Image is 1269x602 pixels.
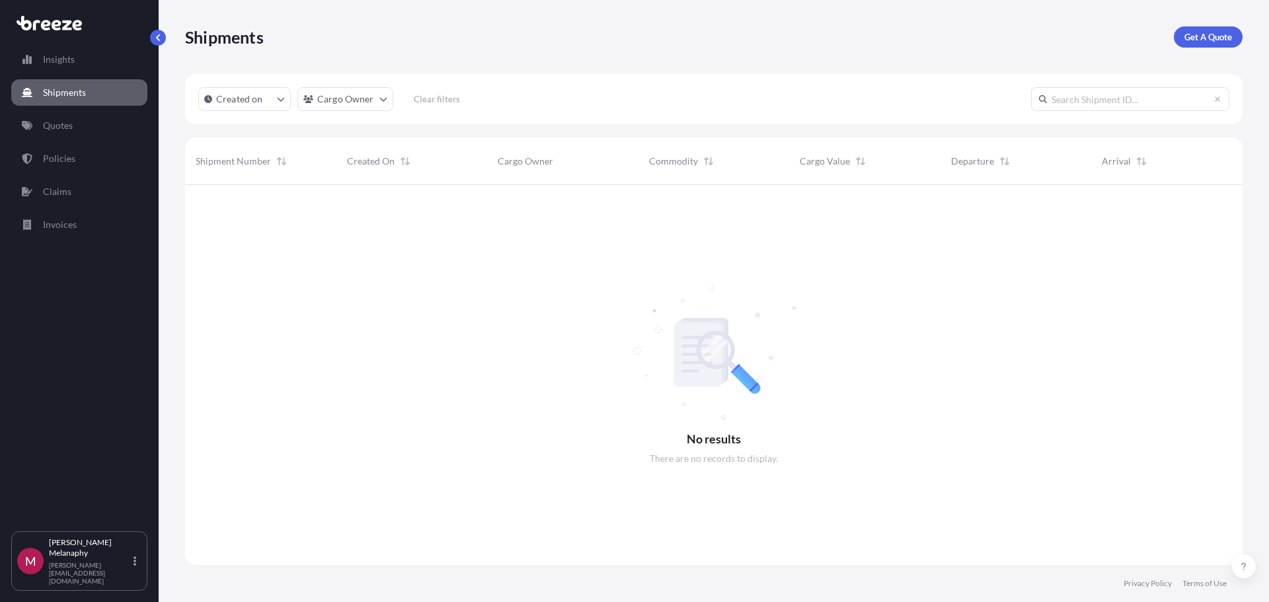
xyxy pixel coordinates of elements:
p: Created on [216,93,263,106]
p: Claims [43,185,71,198]
button: Clear filters [400,89,474,110]
button: Sort [701,153,716,169]
p: Invoices [43,218,77,231]
a: Privacy Policy [1124,578,1172,589]
input: Search Shipment ID... [1031,87,1229,111]
button: Sort [997,153,1013,169]
span: Cargo Value [800,155,850,168]
button: createdOn Filter options [198,87,291,111]
p: Insights [43,53,75,66]
span: Arrival [1102,155,1131,168]
span: Shipment Number [196,155,271,168]
a: Invoices [11,211,147,238]
span: Commodity [649,155,698,168]
p: [PERSON_NAME] Melanaphy [49,537,131,558]
p: Clear filters [414,93,460,106]
a: Shipments [11,79,147,106]
button: Sort [274,153,289,169]
button: cargoOwner Filter options [297,87,393,111]
p: [PERSON_NAME][EMAIL_ADDRESS][DOMAIN_NAME] [49,561,131,585]
a: Insights [11,46,147,73]
p: Get A Quote [1184,30,1232,44]
a: Policies [11,145,147,172]
p: Quotes [43,119,73,132]
span: Cargo Owner [498,155,553,168]
span: Created On [347,155,395,168]
a: Quotes [11,112,147,139]
p: Shipments [185,26,264,48]
span: Departure [951,155,994,168]
p: Cargo Owner [317,93,374,106]
a: Terms of Use [1182,578,1227,589]
button: Sort [853,153,868,169]
span: M [25,554,36,568]
p: Shipments [43,86,86,99]
a: Get A Quote [1174,26,1243,48]
a: Claims [11,178,147,205]
button: Sort [1134,153,1149,169]
button: Sort [397,153,413,169]
p: Policies [43,152,75,165]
